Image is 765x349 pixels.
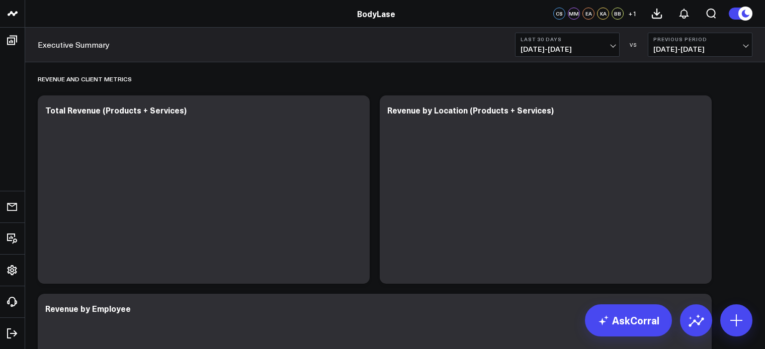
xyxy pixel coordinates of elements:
[597,8,609,20] div: KA
[387,104,554,115] div: Revenue by Location (Products + Services)
[585,304,672,336] a: AskCorral
[582,8,594,20] div: EA
[648,33,752,57] button: Previous Period[DATE]-[DATE]
[653,36,747,42] b: Previous Period
[625,42,643,48] div: VS
[38,39,110,50] a: Executive Summary
[45,104,187,115] div: Total Revenue (Products + Services)
[515,33,620,57] button: Last 30 Days[DATE]-[DATE]
[568,8,580,20] div: MM
[45,303,131,314] div: Revenue by Employee
[612,8,624,20] div: BB
[553,8,565,20] div: CS
[521,45,614,53] span: [DATE] - [DATE]
[626,8,638,20] button: +1
[628,10,637,17] span: + 1
[357,8,395,19] a: BodyLase
[38,67,132,90] div: Revenue and Client Metrics
[653,45,747,53] span: [DATE] - [DATE]
[521,36,614,42] b: Last 30 Days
